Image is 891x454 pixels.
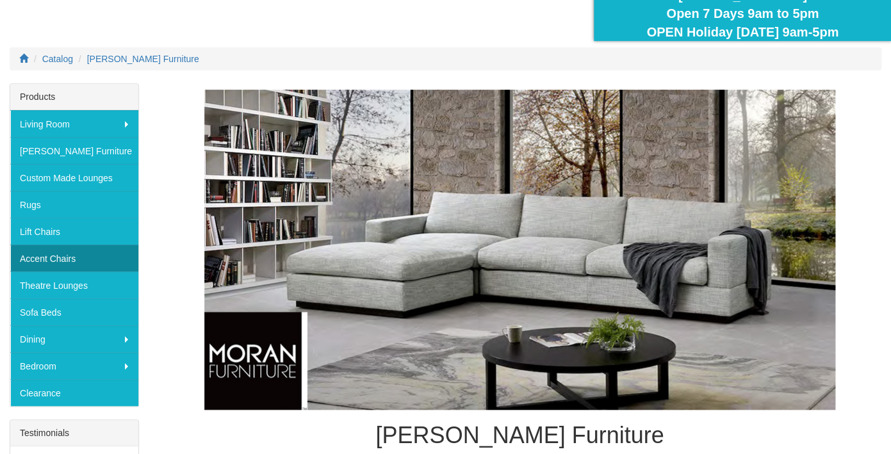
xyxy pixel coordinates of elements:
img: Moran Furniture [204,90,835,410]
a: Dining [10,325,138,352]
a: [PERSON_NAME] Furniture [10,137,138,164]
a: Catalog [42,54,73,64]
h1: [PERSON_NAME] Furniture [158,423,881,448]
a: Bedroom [10,352,138,379]
a: Theatre Lounges [10,272,138,298]
a: Custom Made Lounges [10,164,138,191]
div: Testimonials [10,420,138,446]
a: Living Room [10,110,138,137]
a: Accent Chairs [10,245,138,272]
a: Rugs [10,191,138,218]
a: Clearance [10,379,138,406]
a: Sofa Beds [10,298,138,325]
a: [PERSON_NAME] Furniture [87,54,199,64]
a: Lift Chairs [10,218,138,245]
div: Products [10,84,138,110]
